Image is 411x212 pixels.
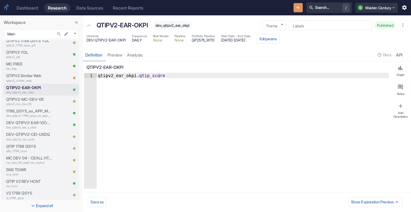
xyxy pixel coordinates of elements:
p: dev_qtipv2_ear_okpi [6,90,52,95]
div: Add Description [393,111,409,119]
p: Workspace [4,19,79,26]
p: QTIPV2-MC-DEV-05 [6,96,52,102]
div: Q [358,5,363,10]
p: sns_towr [6,172,52,177]
button: QMaiden Century [355,3,398,13]
p: QTIPV2-EAR-OKPI [6,85,52,91]
a: MC DEV 04 - CEALL HTC REVHCTmc_dev_04_ceall_htc_revhct [6,155,52,165]
div: Research [48,5,67,10]
div: API [396,52,403,58]
button: Docs [375,50,394,60]
a: QTIPV2 1798 QSYS YDLqtipv2_1798_qsys_ydl [6,38,52,48]
p: SNS TOWR [6,167,52,173]
button: Expand all [1,201,82,211]
p: DEV-QTIPV2-CEI-USDQ [6,132,52,137]
span: Frequency [132,34,147,38]
button: Save as [88,197,106,207]
div: Data Sources [76,5,103,10]
div: Definition [85,52,102,58]
div: Dashboard [17,5,38,10]
span: Start Date - End Date [221,34,251,38]
p: 1798_QSYS_ex_APP_MSC.V2.PIT [6,108,52,114]
a: QTIPV2-EAR-OKPIdev_qtipv2_ear_okpi [6,85,52,95]
button: Search... [55,30,63,38]
span: Pipeline [175,34,186,38]
p: mc_free [6,66,52,71]
p: QTIPV2-EAR-OKPI [97,21,148,30]
span: DEV-QTIPV2-EAR-OKPI [86,38,126,42]
p: DEV-QTIPV2-EAR-V/OKPI [6,120,52,126]
p: qtipv2_mc_dev_05 [6,102,52,106]
button: Notes [391,82,410,98]
a: Data Sources [73,3,107,12]
span: Risk Model [153,34,168,38]
span: None [175,38,186,42]
div: resource tabs [83,49,411,61]
button: Editparams [257,34,280,44]
p: qtipv2_1798_qsys_ydl [6,43,52,48]
a: MC FREEmc_free [6,61,52,71]
span: DAILY [132,38,147,42]
p: si_1798_qsys [6,196,52,200]
a: DEV-QTIPV2-CEI-USDQdev_qtipv2_cei_usdq [6,132,52,141]
div: QTIPV2-EAR-OKPI [95,19,150,31]
span: None [153,38,168,42]
p: QTIP 1798 QSYS [6,143,52,149]
span: Portfolio Pipeline [192,34,215,38]
a: Dashboard [13,3,42,12]
p: V2 1798 QSYS [6,190,52,196]
button: Collapse Sidebar [72,18,80,26]
button: Search.../ [306,2,352,13]
span: Signal [86,23,91,29]
a: 1798_QSYS_ex_APP_MSC.V2.PITdev_qtipv2_1798_qsys_ex_app_msc [6,108,52,118]
p: QTIPV2-EAR-OKPI [86,64,386,70]
span: Published [375,23,396,28]
p: qtip_1798_qsys [6,149,52,153]
a: V2 1798 QSYSsi_1798_qsys [6,190,52,200]
span: dev_qtipv2_ear_okpi [153,23,192,28]
a: SNS TOWRsns_towr [6,167,52,177]
button: Show Exploration Preview [348,197,402,207]
a: Research [44,3,70,12]
a: DEV-QTIPV2-EAR-V/OKPIdev_qtipv2_ear_v_okpi [6,120,52,130]
p: rev_hcnt [6,184,52,188]
p: dev_qtipv2_1798_qsys_ex_app_msc [6,113,52,118]
a: QTIPV2 Similar Webqtipv2_similar_web [6,73,52,83]
button: edit [62,30,70,38]
a: QTIP 1798 QSYSqtip_1798_qsys [6,143,52,153]
button: Graph [391,63,410,79]
p: QTIPV2 Similar Web [6,73,52,79]
p: dev_qtipv2_cei_usdq [6,137,52,142]
p: QTIP V2 REV HCNT [6,179,52,184]
p: MC DEV 04 - CEALL HTC REVHCT [6,155,52,161]
a: QTIP V2 REV HCNTrev_hcnt [6,179,52,188]
span: [DATE] - [DATE] [221,38,251,42]
a: QTIPV2 YDLqtipv2_ydl [6,49,52,59]
span: QP2575_WTD [192,38,215,42]
p: dev_qtipv2_ear_v_okpi [6,125,52,130]
span: Universe [86,34,126,38]
div: 1 [84,73,97,78]
button: New Resource [294,3,303,13]
a: QTIPV2-MC-DEV-05qtipv2_mc_dev_05 [6,96,52,106]
div: Recent Reports [113,5,143,10]
p: qtipv2_ydl [6,55,52,59]
p: qtipv2_similar_web [6,78,52,83]
p: QTIPV2 1798 QSYS YDL [6,38,52,44]
a: Recent Reports [109,3,147,12]
p: MC FREE [6,61,52,67]
p: QTIPV2 YDL [6,49,52,55]
p: mc_dev_04_ceall_htc_revhct [6,160,52,165]
div: Main [4,29,79,39]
